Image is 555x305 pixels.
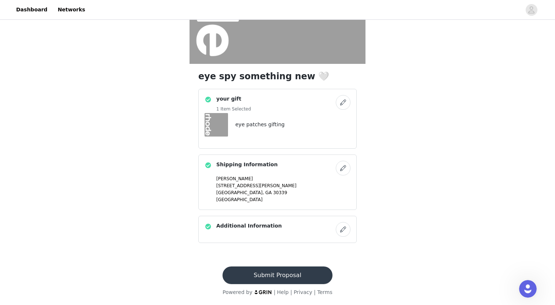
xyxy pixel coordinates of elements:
[198,70,357,83] h1: eye spy something new 🤍
[528,4,535,16] div: avatar
[254,290,272,294] img: logo
[273,190,287,195] span: 30339
[216,196,350,203] p: [GEOGRAPHIC_DATA]
[317,289,332,295] a: Terms
[223,266,332,284] button: Submit Proposal
[12,1,52,18] a: Dashboard
[519,280,537,298] iframe: Intercom live chat
[216,175,350,182] p: [PERSON_NAME]
[216,161,277,168] h4: Shipping Information
[216,222,282,230] h4: Additional Information
[265,190,272,195] span: GA
[223,289,252,295] span: Powered by
[53,1,89,18] a: Networks
[216,190,264,195] span: [GEOGRAPHIC_DATA],
[294,289,312,295] a: Privacy
[216,95,251,103] h4: your gift
[290,289,292,295] span: |
[216,182,350,189] p: [STREET_ADDRESS][PERSON_NAME]
[235,121,284,128] h4: eye patches gifting
[198,216,357,243] div: Additional Information
[314,289,316,295] span: |
[198,89,357,149] div: your gift
[216,106,251,112] h5: 1 Item Selected
[274,289,276,295] span: |
[205,113,228,137] img: eye patches gifting
[277,289,289,295] a: Help
[198,155,357,210] div: Shipping Information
